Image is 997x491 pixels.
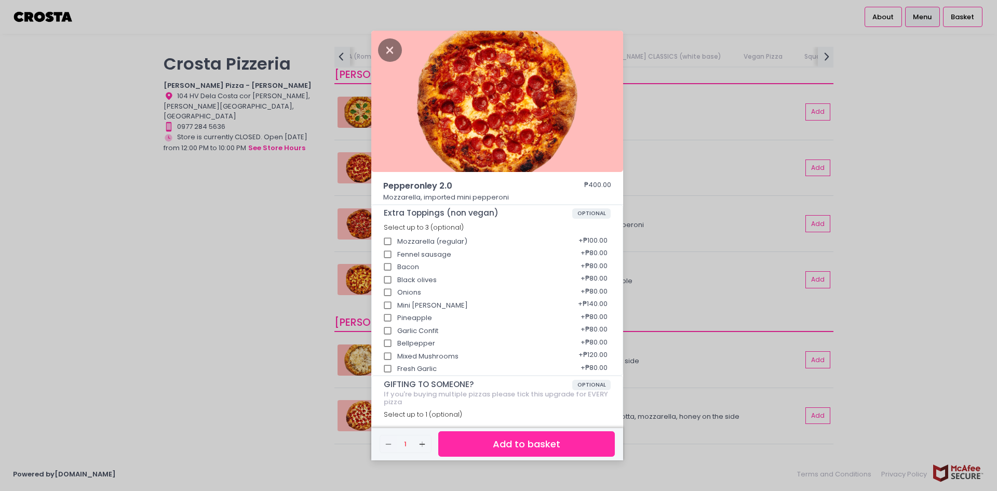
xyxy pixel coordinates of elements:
div: + ₱80.00 [577,283,611,302]
span: Select up to 1 (optional) [384,410,462,419]
span: Pepperonley 2.0 [383,180,555,192]
div: + ₱80.00 [577,321,611,341]
div: ₱400.00 [584,180,611,192]
div: + ₱80.00 [577,334,611,353]
button: Add to basket [438,431,615,457]
span: OPTIONAL [572,380,611,390]
div: + ₱100.00 [575,232,611,251]
span: Select up to 3 (optional) [384,223,464,232]
div: + ₱140.00 [574,296,611,315]
div: If you're buying multiple pizzas please tick this upgrade for EVERY pizza [384,390,611,406]
span: OPTIONAL [572,208,611,219]
div: + ₱80.00 [577,359,611,379]
span: Extra Toppings (non vegan) [384,208,572,218]
button: Close [378,44,402,55]
div: + ₱80.00 [577,245,611,264]
div: + ₱80.00 [577,270,611,290]
div: + ₱120.00 [575,347,611,366]
div: + ₱80.00 [577,308,611,328]
img: Pepperonley 2.0 [371,31,623,172]
p: Mozzarella, imported mini pepperoni [383,192,612,203]
span: GIFTING TO SOMEONE? [384,380,572,389]
div: + ₱80.00 [577,257,611,277]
